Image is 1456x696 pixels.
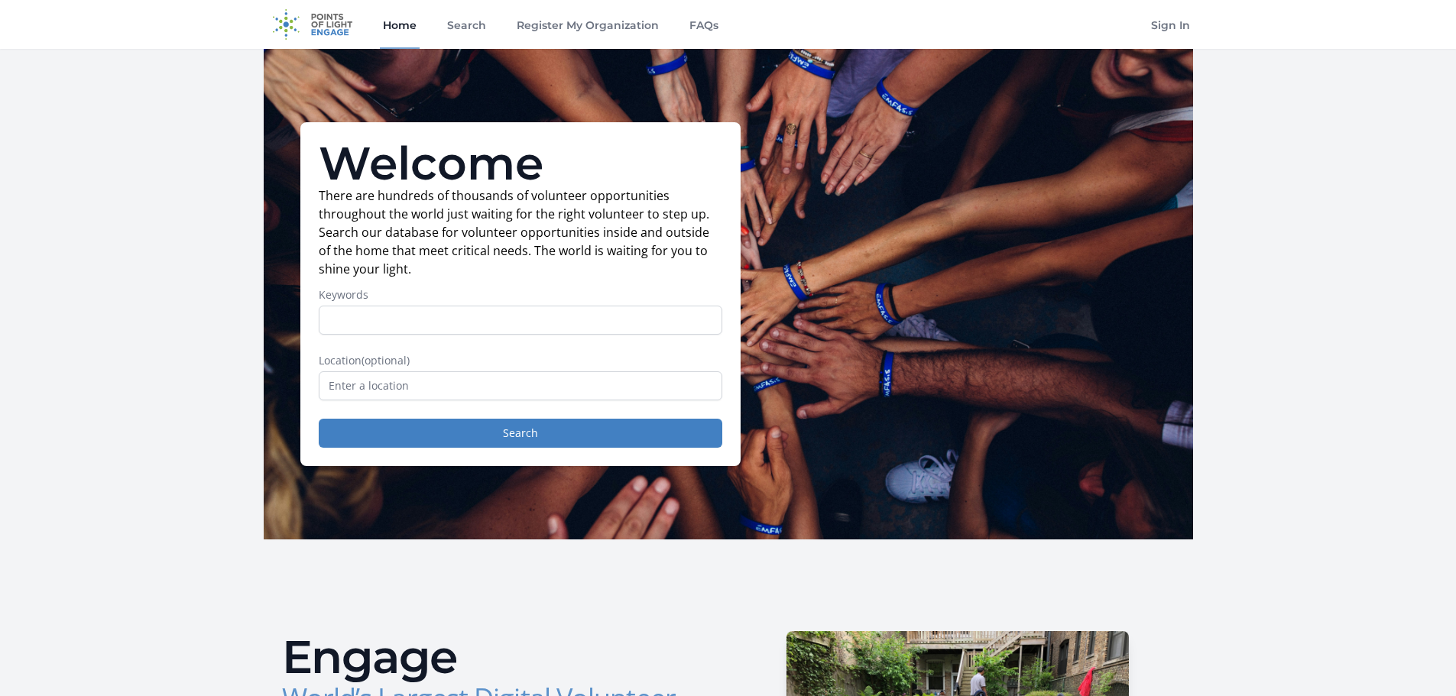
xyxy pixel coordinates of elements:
[319,287,722,303] label: Keywords
[362,353,410,367] span: (optional)
[319,353,722,368] label: Location
[319,141,722,186] h1: Welcome
[319,186,722,278] p: There are hundreds of thousands of volunteer opportunities throughout the world just waiting for ...
[319,371,722,400] input: Enter a location
[319,419,722,448] button: Search
[282,634,716,680] h2: Engage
